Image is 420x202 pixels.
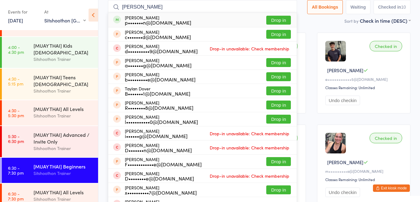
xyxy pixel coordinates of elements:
div: Sitshoothon Trainer [34,87,93,94]
div: At [44,7,86,17]
div: [MUAY THAI] All Levels [34,189,93,196]
button: Drop in [266,30,291,39]
div: Taylan Dover [125,86,190,96]
button: Drop in [266,157,291,166]
a: 6:30 -7:30 pm[MUAY THAI] BeginnersSitshoothon Trainer [2,158,98,183]
span: [PERSON_NAME] [327,67,363,73]
div: D••••••••e@[DOMAIN_NAME] [125,176,194,181]
button: Drop in [266,16,291,25]
span: [PERSON_NAME] [327,159,363,165]
button: Drop in [266,72,291,81]
div: Sitshoothon Trainer [34,56,93,63]
label: Sort by [344,18,359,24]
div: [PERSON_NAME] [125,15,191,25]
div: b•••••••••e@[DOMAIN_NAME] [125,77,196,82]
span: Drop-in unavailable: Check membership [208,143,291,152]
div: [PERSON_NAME] [125,30,191,39]
div: Sitshoothon [GEOGRAPHIC_DATA] [44,17,86,24]
button: Drop in [266,115,291,124]
div: x••••••••••7@[DOMAIN_NAME] [125,190,197,195]
div: i••••••g@[DOMAIN_NAME] [125,133,188,138]
a: 4:00 -4:30 pm[MUAY THAI] Kids [DEMOGRAPHIC_DATA]Sitshoothon Trainer [2,37,98,68]
button: Drop in [266,185,291,194]
div: p•••••••n@[DOMAIN_NAME] [125,20,191,25]
div: e•••••••••••••5@[DOMAIN_NAME] [325,77,404,82]
time: 4:30 - 5:30 pm [8,108,24,118]
time: 4:30 - 5:15 pm [8,76,23,86]
div: [MUAY THAI] Advanced / Invite Only [34,131,93,145]
div: [PERSON_NAME] [125,58,192,68]
div: [PERSON_NAME] [125,114,198,124]
time: 6:30 - 7:30 pm [8,191,24,201]
div: [PERSON_NAME] [125,129,188,138]
div: Checked in [370,41,402,51]
button: Drop in [266,86,291,95]
div: [PERSON_NAME] [125,171,194,181]
div: [PERSON_NAME] [125,44,198,53]
a: 4:30 -5:30 pm[MUAY THAI] All LevelsSitshoothon Trainer [2,100,98,125]
a: [DATE] [8,17,23,24]
div: Check in time (DESC) [360,17,410,24]
span: Drop-in unavailable: Check membership [208,171,291,180]
div: [PERSON_NAME] [125,185,197,195]
div: D•••••••n@[DOMAIN_NAME] [125,148,192,152]
div: 10 [401,5,406,10]
div: l•••••••••••0@[DOMAIN_NAME] [125,119,198,124]
div: d••••••••••9@[DOMAIN_NAME] [125,49,198,53]
button: Drop in [266,58,291,67]
time: 5:30 - 6:30 pm [8,134,24,144]
div: [PERSON_NAME] [125,143,192,152]
div: Classes Remaining: Unlimited [325,177,404,182]
div: [MUAY THAI] Beginners [34,163,93,170]
div: Checked in [370,133,402,143]
div: Sitshoothon Trainer [34,170,93,177]
div: [MUAY THAI] All Levels [34,105,93,112]
div: Sitshoothon Trainer [34,145,93,152]
button: Undo checkin [325,96,360,105]
button: Undo checkin [325,188,360,197]
div: a•••••••g@[DOMAIN_NAME] [125,63,192,68]
a: 5:30 -6:30 pm[MUAY THAI] Advanced / Invite OnlySitshoothon Trainer [2,126,98,157]
div: B•••••••1@[DOMAIN_NAME] [125,91,190,96]
div: [PERSON_NAME] [125,72,196,82]
time: 6:30 - 7:30 pm [8,165,24,175]
div: F••••••••••••e@[DOMAIN_NAME] [125,162,202,167]
div: Classes Remaining: Unlimited [325,85,404,90]
div: [MUAY THAI] Kids [DEMOGRAPHIC_DATA] [34,42,93,56]
div: m••••••••••a@[DOMAIN_NAME] [325,168,404,174]
img: image1758323254.png [325,41,346,61]
span: Drop-in unavailable: Check membership [208,129,291,138]
div: Events for [8,7,38,17]
button: Drop in [266,101,291,109]
time: 4:00 - 4:30 pm [8,45,24,54]
span: Drop-in unavailable: Check membership [208,44,291,53]
div: [MUAY THAI] Teens [DEMOGRAPHIC_DATA] [34,74,93,87]
div: Sitshoothon Trainer [34,112,93,119]
div: [PERSON_NAME] [125,157,202,167]
div: [PERSON_NAME] [125,100,193,110]
a: 4:30 -5:15 pm[MUAY THAI] Teens [DEMOGRAPHIC_DATA]Sitshoothon Trainer [2,69,98,100]
div: c•••••••d@[DOMAIN_NAME] [125,34,191,39]
div: R••••••••8@[DOMAIN_NAME] [125,105,193,110]
img: image1734127284.png [325,133,346,153]
button: Exit kiosk mode [373,184,410,192]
